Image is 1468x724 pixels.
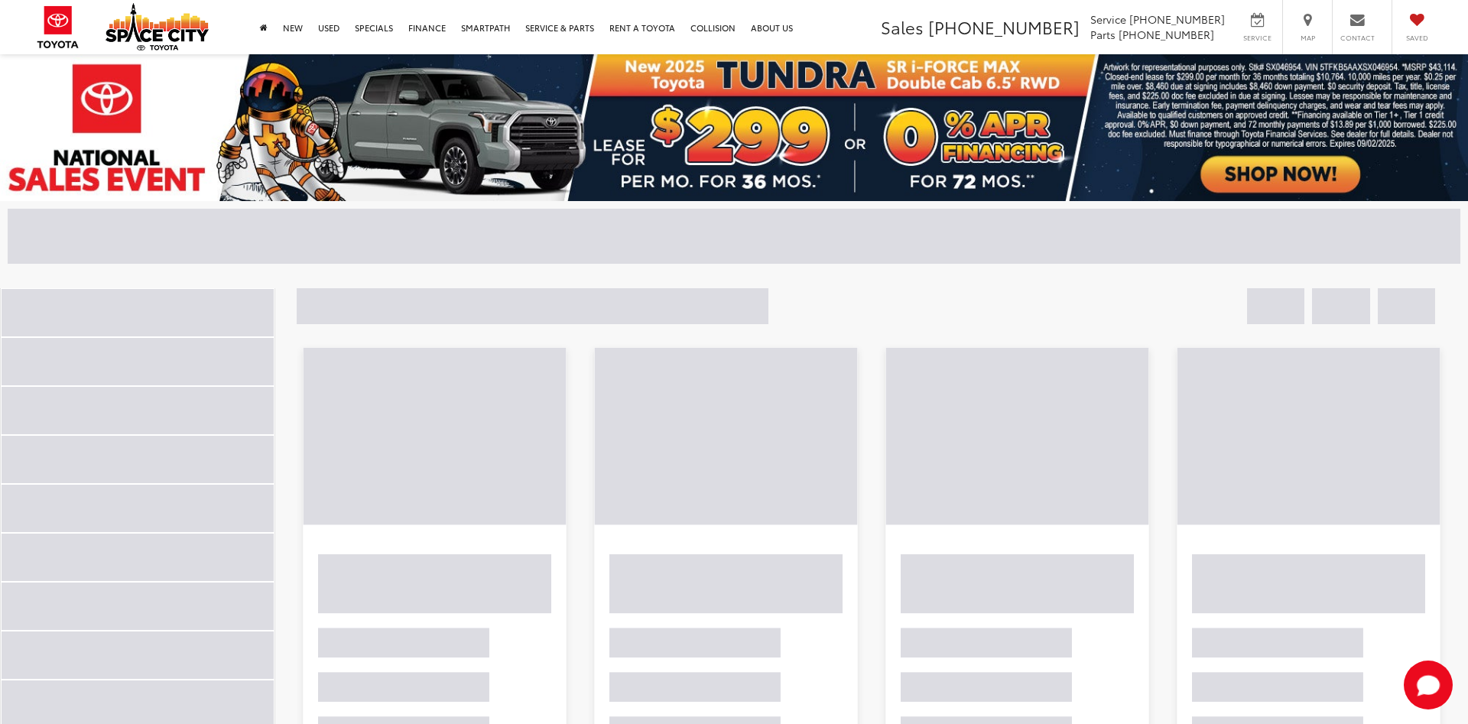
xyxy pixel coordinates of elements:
span: Parts [1090,27,1116,42]
button: Toggle Chat Window [1404,661,1453,709]
span: Sales [881,15,924,39]
span: Contact [1340,33,1375,43]
img: Space City Toyota [106,3,209,50]
span: Service [1090,11,1126,27]
svg: Start Chat [1404,661,1453,709]
span: [PHONE_NUMBER] [1119,27,1214,42]
span: [PHONE_NUMBER] [928,15,1080,39]
span: Service [1240,33,1275,43]
span: Saved [1400,33,1434,43]
span: Map [1291,33,1324,43]
span: [PHONE_NUMBER] [1129,11,1225,27]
